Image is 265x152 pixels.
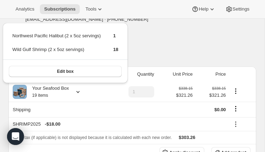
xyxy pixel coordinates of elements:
div: Your Seafood Box [27,85,69,99]
th: Unit Price [156,66,195,82]
span: Help [199,6,208,12]
span: Edit box [57,69,73,74]
span: 18 [113,47,118,52]
span: $303.26 [179,135,195,140]
button: Shipping actions [230,105,241,113]
span: $0.00 [215,107,226,112]
small: $338.15 [179,86,193,90]
th: Quantity [108,66,156,82]
span: - $18.00 [45,121,60,128]
span: $321.26 [176,92,193,99]
td: Wild Gulf Shrimp (2 x 5oz servings) [12,46,101,59]
span: Sales tax (if applicable) is not displayed because it is calculated with each new order. [13,135,172,140]
div: SHRIMP2025 [13,121,226,128]
button: Subscriptions [40,4,80,14]
span: Settings [233,6,249,12]
span: Subscriptions [44,6,76,12]
span: Analytics [16,6,34,12]
td: Northwest Pacific Halibut (2 x 5oz servings) [12,32,101,45]
div: Open Intercom Messenger [7,128,24,145]
button: Settings [221,4,254,14]
span: $321.26 [197,92,226,99]
span: Tools [85,6,96,12]
small: 19 items [32,93,48,98]
th: Shipping [8,102,108,117]
button: Help [187,4,219,14]
th: Price [195,66,228,82]
span: 1 [113,33,116,38]
button: Tools [81,4,108,14]
button: Edit box [9,66,122,77]
small: $338.15 [212,86,226,90]
button: Product actions [230,87,241,95]
button: Analytics [11,4,38,14]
